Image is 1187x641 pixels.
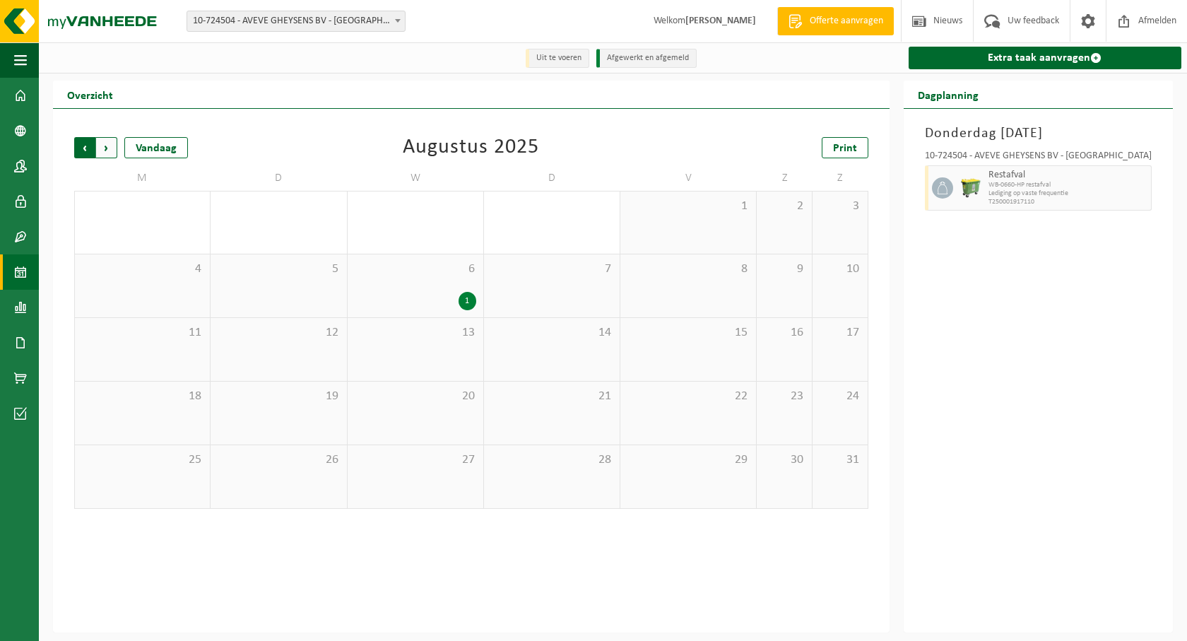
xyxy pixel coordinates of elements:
span: 25 [82,452,203,468]
span: 9 [764,261,805,277]
span: 10-724504 - AVEVE GHEYSENS BV - MOORSELE [187,11,405,31]
td: D [211,165,347,191]
span: 28 [491,452,613,468]
h2: Overzicht [53,81,127,108]
td: W [348,165,484,191]
td: V [620,165,757,191]
span: 12 [218,325,339,341]
td: M [74,165,211,191]
span: Vorige [74,137,95,158]
span: T250001917110 [988,198,1147,206]
td: D [484,165,620,191]
img: WB-0660-HPE-GN-50 [960,177,981,199]
a: Extra taak aanvragen [909,47,1181,69]
span: 4 [82,261,203,277]
div: Augustus 2025 [403,137,539,158]
td: Z [813,165,868,191]
span: 5 [218,261,339,277]
span: Offerte aanvragen [806,14,887,28]
span: 14 [491,325,613,341]
span: 8 [627,261,749,277]
a: Offerte aanvragen [777,7,894,35]
span: WB-0660-HP restafval [988,181,1147,189]
span: 26 [218,452,339,468]
span: 10 [820,261,861,277]
span: 22 [627,389,749,404]
span: 15 [627,325,749,341]
span: 17 [820,325,861,341]
span: 7 [491,261,613,277]
li: Uit te voeren [526,49,589,68]
span: 6 [355,261,476,277]
span: 23 [764,389,805,404]
span: 21 [491,389,613,404]
h3: Donderdag [DATE] [925,123,1152,144]
div: Vandaag [124,137,188,158]
span: 2 [764,199,805,214]
span: Lediging op vaste frequentie [988,189,1147,198]
li: Afgewerkt en afgemeld [596,49,697,68]
h2: Dagplanning [904,81,993,108]
span: 29 [627,452,749,468]
span: 27 [355,452,476,468]
span: Restafval [988,170,1147,181]
td: Z [757,165,813,191]
div: 10-724504 - AVEVE GHEYSENS BV - [GEOGRAPHIC_DATA] [925,151,1152,165]
span: 16 [764,325,805,341]
span: 11 [82,325,203,341]
span: 10-724504 - AVEVE GHEYSENS BV - MOORSELE [187,11,406,32]
strong: [PERSON_NAME] [685,16,756,26]
span: Volgende [96,137,117,158]
span: 3 [820,199,861,214]
a: Print [822,137,868,158]
span: 30 [764,452,805,468]
span: 13 [355,325,476,341]
div: 1 [459,292,476,310]
span: 1 [627,199,749,214]
span: 24 [820,389,861,404]
span: Print [833,143,857,154]
span: 18 [82,389,203,404]
span: 20 [355,389,476,404]
span: 19 [218,389,339,404]
span: 31 [820,452,861,468]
